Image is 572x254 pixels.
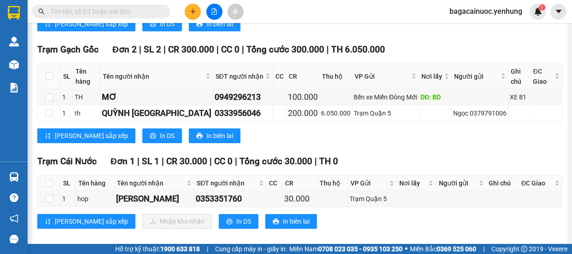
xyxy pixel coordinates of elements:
[139,44,141,55] span: |
[453,108,507,118] div: Ngọc 0379791006
[206,4,222,20] button: file-add
[196,133,203,140] span: printer
[442,6,530,17] span: bagacainuoc.yenhung
[213,89,273,105] td: 0949296213
[100,105,213,121] td: QUỲNH NY
[75,92,99,102] div: TH
[438,178,476,188] span: Người gửi
[354,92,417,102] div: Bến xe Miền Đông Mới
[142,17,182,31] button: printerIn DS
[166,156,207,167] span: CR 30.000
[163,44,166,55] span: |
[160,19,175,29] span: In DS
[215,91,271,104] div: 0949296213
[115,191,194,207] td: tuan kiet
[213,105,273,121] td: 0333956046
[510,92,529,102] div: XE 81
[45,133,51,140] span: sort-ascending
[246,44,324,55] span: Tổng cước 300.000
[160,245,200,253] strong: 1900 633 818
[211,8,217,15] span: file-add
[189,17,240,31] button: printerIn biên lai
[226,218,233,225] span: printer
[437,245,476,253] strong: 0369 525 060
[37,44,99,55] span: Trạm Gạch Gốc
[45,218,51,225] span: sort-ascending
[454,71,499,81] span: Người gửi
[354,108,417,118] div: Trạm Quận 5
[273,218,279,225] span: printer
[103,71,204,81] span: Tên người nhận
[273,64,286,89] th: CC
[420,92,450,102] div: DĐ: BD
[196,192,265,205] div: 0353351760
[327,44,329,55] span: |
[399,178,427,188] span: Nơi lấy
[221,44,239,55] span: CC 0
[194,191,267,207] td: 0353351760
[102,91,211,104] div: MƠ
[216,71,263,81] span: SĐT người nhận
[10,214,18,223] span: notification
[410,244,476,254] span: Miền Bắc
[242,44,244,55] span: |
[534,7,542,16] img: icon-new-feature
[37,128,135,143] button: sort-ascending[PERSON_NAME] sắp xếp
[160,131,175,141] span: In DS
[486,176,519,191] th: Ghi chú
[214,156,233,167] span: CC 0
[75,108,99,118] div: th
[539,4,545,11] sup: 1
[232,8,239,15] span: aim
[265,214,317,229] button: printerIn biên lai
[289,244,403,254] span: Miền Nam
[162,156,164,167] span: |
[267,176,283,191] th: CC
[45,21,51,28] span: sort-ascending
[73,64,100,89] th: Tên hàng
[283,176,317,191] th: CR
[10,193,18,202] span: question-circle
[62,92,71,102] div: 1
[116,192,193,205] div: [PERSON_NAME]
[219,214,258,229] button: printerIn DS
[540,4,543,11] span: 1
[521,246,527,252] span: copyright
[142,156,159,167] span: SL 1
[533,66,553,87] span: ĐC Giao
[350,194,395,204] div: Trạm Quận 5
[37,214,135,229] button: sort-ascending[PERSON_NAME] sắp xếp
[206,19,233,29] span: In biên lai
[348,191,397,207] td: Trạm Quận 5
[197,178,257,188] span: SĐT người nhận
[102,107,211,120] div: QUỲNH [GEOGRAPHIC_DATA]
[38,8,45,15] span: search
[521,178,553,188] span: ĐC Giao
[62,108,71,118] div: 1
[550,4,566,20] button: caret-down
[9,83,19,92] img: solution-icon
[318,245,403,253] strong: 0708 023 035 - 0935 103 250
[235,156,237,167] span: |
[55,216,128,226] span: [PERSON_NAME] sắp xếp
[117,178,185,188] span: Tên người nhận
[215,107,271,120] div: 0333956046
[228,4,244,20] button: aim
[168,44,214,55] span: CR 300.000
[215,244,287,254] span: Cung cấp máy in - giấy in:
[61,64,73,89] th: SL
[189,128,240,143] button: printerIn biên lai
[185,4,201,20] button: plus
[115,244,200,254] span: Hỗ trợ kỹ thuật:
[508,64,531,89] th: Ghi chú
[61,176,76,191] th: SL
[236,216,251,226] span: In DS
[62,194,74,204] div: 1
[206,131,233,141] span: In biên lai
[320,64,352,89] th: Thu hộ
[112,44,137,55] span: Đơn 2
[9,60,19,69] img: warehouse-icon
[355,71,409,81] span: VP Gửi
[350,178,387,188] span: VP Gửi
[55,19,128,29] span: [PERSON_NAME] sắp xếp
